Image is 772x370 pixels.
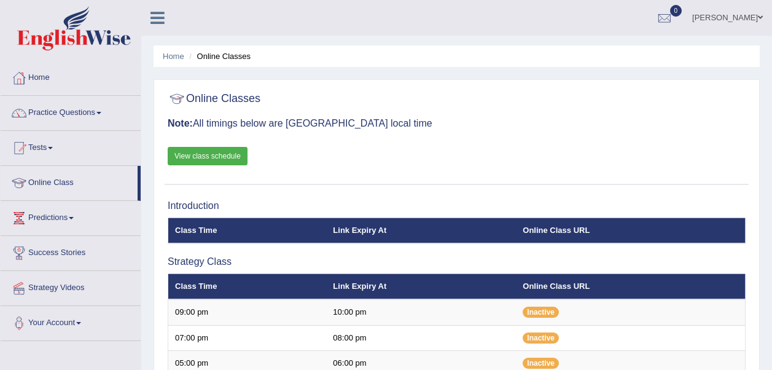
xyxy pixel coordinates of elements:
[168,274,327,299] th: Class Time
[168,90,260,108] h2: Online Classes
[168,147,248,165] a: View class schedule
[326,218,516,243] th: Link Expiry At
[168,118,746,129] h3: All timings below are [GEOGRAPHIC_DATA] local time
[1,271,141,302] a: Strategy Videos
[523,307,559,318] span: Inactive
[516,218,745,243] th: Online Class URL
[168,218,327,243] th: Class Time
[670,5,682,17] span: 0
[1,306,141,337] a: Your Account
[326,274,516,299] th: Link Expiry At
[1,61,141,92] a: Home
[168,118,193,128] b: Note:
[168,200,746,211] h3: Introduction
[1,201,141,232] a: Predictions
[1,96,141,127] a: Practice Questions
[523,333,559,344] span: Inactive
[163,52,184,61] a: Home
[516,274,745,299] th: Online Class URL
[186,50,251,62] li: Online Classes
[1,166,138,197] a: Online Class
[168,256,746,267] h3: Strategy Class
[1,131,141,162] a: Tests
[326,299,516,325] td: 10:00 pm
[1,236,141,267] a: Success Stories
[168,299,327,325] td: 09:00 pm
[523,358,559,369] span: Inactive
[326,325,516,351] td: 08:00 pm
[168,325,327,351] td: 07:00 pm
